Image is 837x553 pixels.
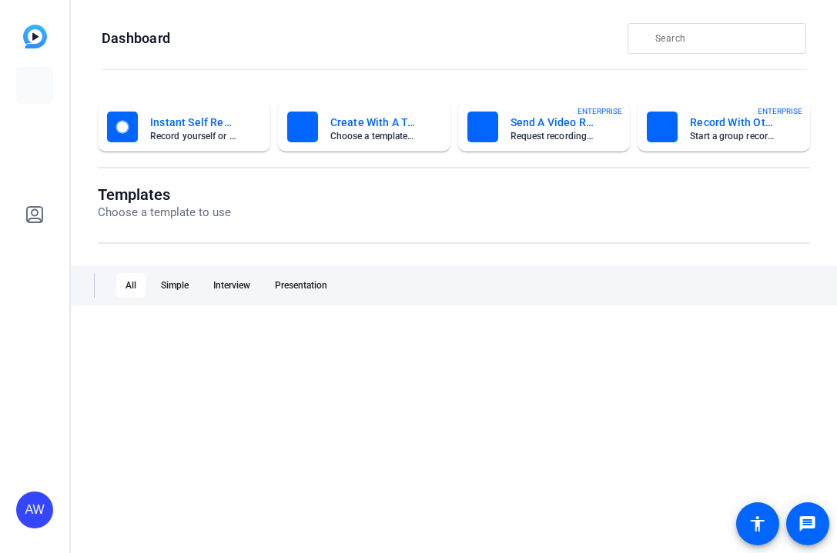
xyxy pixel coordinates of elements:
input: Search [655,29,794,48]
mat-card-title: Send A Video Request [511,113,597,132]
p: Choose a template to use [98,204,231,222]
div: Interview [204,273,259,298]
img: blue-gradient.svg [23,25,47,48]
mat-card-title: Instant Self Record [150,113,236,132]
button: Record With OthersStart a group recording sessionENTERPRISE [638,102,810,152]
mat-card-subtitle: Start a group recording session [690,132,776,141]
mat-card-subtitle: Request recordings from anyone, anywhere [511,132,597,141]
div: Presentation [266,273,336,298]
div: Simple [152,273,198,298]
h1: Dashboard [102,29,170,48]
span: ENTERPRISE [578,105,622,117]
button: Instant Self RecordRecord yourself or your screen [98,102,270,152]
button: Create With A TemplateChoose a template to get started [278,102,450,152]
mat-card-subtitle: Record yourself or your screen [150,132,236,141]
mat-card-subtitle: Choose a template to get started [330,132,417,141]
div: All [116,273,146,298]
mat-card-title: Create With A Template [330,113,417,132]
mat-card-title: Record With Others [690,113,776,132]
mat-icon: message [798,515,817,533]
span: ENTERPRISE [758,105,802,117]
div: AW [16,491,53,528]
h1: Templates [98,185,231,204]
button: Send A Video RequestRequest recordings from anyone, anywhereENTERPRISE [458,102,631,152]
mat-icon: accessibility [748,515,767,533]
